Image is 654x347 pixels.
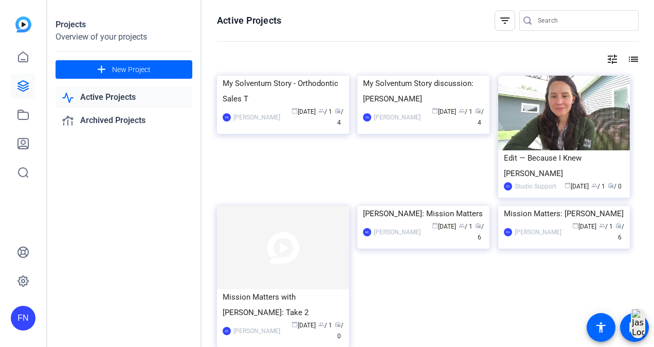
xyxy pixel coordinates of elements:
div: [PERSON_NAME] [233,112,280,123]
span: / 0 [608,183,622,190]
span: [DATE] [292,322,316,329]
span: group [318,108,324,114]
span: [DATE] [432,223,456,230]
div: FN [504,228,512,236]
div: [PERSON_NAME] [374,112,421,123]
span: calendar_today [572,222,578,229]
input: Search [538,14,630,27]
span: group [318,321,324,327]
span: / 1 [318,322,332,329]
span: radio [615,222,622,229]
span: / 6 [615,223,624,241]
div: [PERSON_NAME] [374,227,421,237]
button: New Project [56,60,192,79]
span: calendar_today [432,222,438,229]
span: radio [335,321,341,327]
mat-icon: list [626,53,639,65]
span: radio [475,108,481,114]
div: Studio Support [515,181,556,192]
div: My Solventum Story discussion: [PERSON_NAME] [363,76,484,107]
span: group [591,182,597,188]
span: [DATE] [572,223,596,230]
span: group [599,222,605,229]
span: radio [608,182,614,188]
a: Archived Projects [56,110,192,131]
span: [DATE] [432,108,456,115]
span: / 1 [459,108,473,115]
span: / 1 [318,108,332,115]
span: / 1 [591,183,605,190]
span: group [459,108,465,114]
mat-icon: filter_list [499,14,511,27]
span: calendar_today [292,108,298,114]
span: radio [475,222,481,229]
mat-icon: tune [606,53,619,65]
div: Edit — Because I Knew [PERSON_NAME] [504,150,625,181]
span: group [459,222,465,229]
h1: Active Projects [217,14,281,27]
span: calendar_today [565,182,571,188]
span: / 4 [475,108,484,126]
mat-icon: accessibility [595,321,607,334]
span: [DATE] [292,108,316,115]
div: Mission Matters with [PERSON_NAME]: Take 2 [223,289,343,320]
div: Overview of your projects [56,31,192,43]
span: calendar_today [292,321,298,327]
mat-icon: add [95,63,108,76]
div: FN [11,306,35,331]
div: FN [223,113,231,122]
div: [PERSON_NAME]: Mission Matters [363,206,484,221]
span: calendar_today [432,108,438,114]
div: SS [504,182,512,190]
span: New Project [112,64,151,75]
div: FN [363,113,371,122]
span: / 1 [459,223,473,230]
div: My Solventum Story - Orthodontic Sales T [223,76,343,107]
span: / 6 [475,223,484,241]
mat-icon: message [628,321,641,334]
div: Projects [56,19,192,31]
a: Active Projects [56,87,192,108]
div: Mission Matters: [PERSON_NAME] [504,206,625,221]
div: MC [363,228,371,236]
img: blue-gradient.svg [15,16,31,32]
div: AC [223,327,231,335]
div: [PERSON_NAME] [515,227,561,237]
div: [PERSON_NAME] [233,326,280,336]
span: radio [335,108,341,114]
span: / 1 [599,223,613,230]
span: [DATE] [565,183,589,190]
span: / 4 [335,108,343,126]
span: / 0 [335,322,343,340]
